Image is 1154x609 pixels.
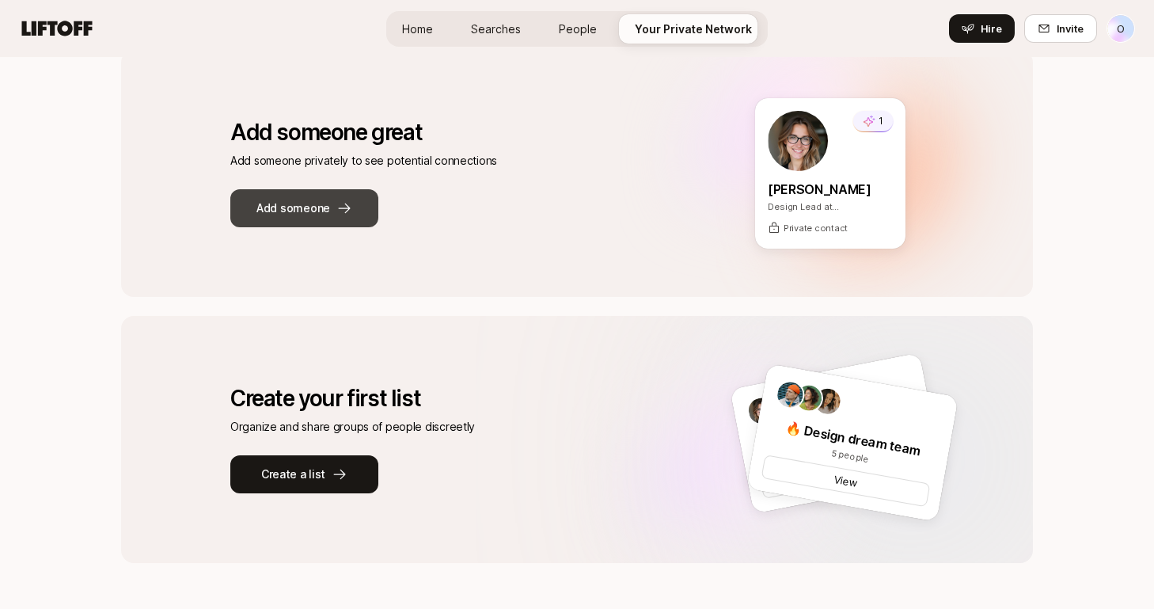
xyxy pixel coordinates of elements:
[795,383,824,413] img: avatar-1.jpg
[622,14,765,44] a: Your Private Network
[559,21,597,37] span: People
[981,21,1002,36] span: Hire
[784,220,848,236] span: Private contact
[546,14,609,44] a: People
[635,21,752,37] span: Your Private Network
[389,14,446,44] a: Home
[1057,21,1084,36] span: Invite
[766,434,934,478] p: 5 people
[768,111,828,171] img: My Network hero avatar
[1107,14,1135,43] button: O
[230,417,475,436] p: Organize and share groups of people discreetly
[768,179,893,200] p: [PERSON_NAME]
[879,114,883,128] p: 1
[784,417,923,461] p: 🔥 Design dream team
[230,455,378,493] button: Create a list
[949,14,1015,43] button: Hire
[1024,14,1097,43] button: Invite
[761,455,931,507] div: View
[402,21,433,37] span: Home
[776,380,805,409] img: man-with-orange-hat.png
[230,120,422,145] p: Add someone great
[471,21,521,37] span: Searches
[1117,19,1125,38] p: O
[230,151,497,170] p: Add someone privately to see potential connections
[458,14,533,44] a: Searches
[230,386,420,411] p: Create your first list
[813,386,842,416] img: woman-with-black-hair.jpg
[768,200,893,214] p: Design Lead at [GEOGRAPHIC_DATA]
[230,189,378,227] button: Add someone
